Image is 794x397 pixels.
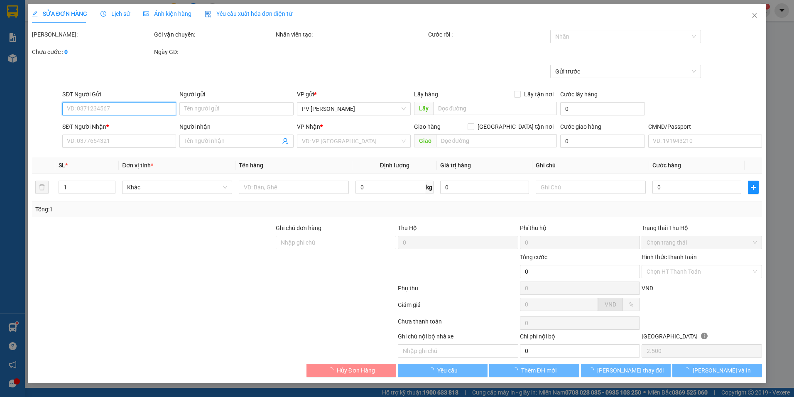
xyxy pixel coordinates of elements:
div: Tổng: 1 [35,205,306,214]
div: Phí thu hộ [520,223,640,236]
span: VND [605,301,616,308]
strong: BIÊN NHẬN GỬI HÀNG HOÁ [29,50,96,56]
span: Tên hàng [239,162,263,169]
input: Cước lấy hàng [560,102,645,115]
button: [PERSON_NAME] và In [672,364,762,377]
span: Chọn trạng thái [647,236,757,249]
div: SĐT Người Gửi [62,90,176,99]
img: logo [8,19,19,39]
div: Chi phí nội bộ [520,332,640,344]
button: [PERSON_NAME] thay đổi [581,364,671,377]
div: Phụ thu [397,284,519,298]
span: Lấy hàng [414,91,438,98]
button: plus [748,181,759,194]
span: VND [642,285,653,292]
span: [PERSON_NAME] và In [693,366,751,375]
th: Ghi chú [532,157,649,174]
img: icon [205,11,211,17]
div: Người gửi [179,90,293,99]
input: Dọc đường [433,102,557,115]
span: VP Nhận [297,123,320,130]
input: Nhập ghi chú [398,344,518,358]
span: Gửi trước [555,65,696,78]
div: Người nhận [179,122,293,131]
div: Giảm giá [397,300,519,315]
div: Chưa thanh toán [397,317,519,331]
span: SỬA ĐƠN HÀNG [32,10,87,17]
label: Cước lấy hàng [560,91,598,98]
div: Ghi chú nội bộ nhà xe [398,332,518,344]
div: Gói vận chuyển: [154,30,274,39]
button: delete [35,181,49,194]
span: Cước hàng [652,162,681,169]
span: close [751,12,758,19]
div: CMND/Passport [648,122,762,131]
span: Yêu cầu xuất hóa đơn điện tử [205,10,292,17]
span: Thêm ĐH mới [521,366,556,375]
span: loading [428,367,437,373]
span: loading [512,367,521,373]
b: 0 [64,49,68,55]
button: Thêm ĐH mới [489,364,579,377]
span: ND09250288 [83,31,117,37]
div: [PERSON_NAME]: [32,30,152,39]
span: PV [PERSON_NAME] [28,58,60,67]
span: Lấy tận nơi [521,90,557,99]
span: loading [684,367,693,373]
label: Cước giao hàng [560,123,601,130]
input: Cước giao hàng [560,135,645,148]
span: Ảnh kiện hàng [143,10,191,17]
div: [GEOGRAPHIC_DATA] [642,332,762,344]
input: VD: Bàn, Ghế [239,181,349,194]
span: 06:14:32 [DATE] [79,37,117,44]
span: Hủy Đơn Hàng [337,366,375,375]
span: Tổng cước [520,254,547,260]
span: Định lượng [380,162,409,169]
div: Trạng thái Thu Hộ [642,223,762,233]
strong: CÔNG TY TNHH [GEOGRAPHIC_DATA] 214 QL13 - P.26 - Q.BÌNH THẠNH - TP HCM 1900888606 [22,13,67,44]
span: Giao hàng [414,123,441,130]
div: VP gửi [297,90,411,99]
span: kg [425,181,434,194]
div: Nhân viên tạo: [276,30,426,39]
span: [PERSON_NAME] thay đổi [597,366,664,375]
span: loading [328,367,337,373]
span: Khác [127,181,227,194]
span: Giá trị hàng [440,162,471,169]
span: user-add [282,138,289,145]
span: Giao [414,134,436,147]
button: Hủy Đơn Hàng [306,364,396,377]
span: Đơn vị tính [122,162,153,169]
span: loading [588,367,597,373]
span: edit [32,11,38,17]
span: info-circle [701,333,708,339]
span: % [629,301,633,308]
div: Cước rồi : [428,30,549,39]
span: plus [748,184,758,191]
span: Lấy [414,102,433,115]
label: Ghi chú đơn hàng [276,225,321,231]
span: SL [59,162,65,169]
span: clock-circle [100,11,106,17]
span: picture [143,11,149,17]
span: PV Nam Đong [302,103,406,115]
span: Nơi gửi: [8,58,17,70]
div: Chưa cước : [32,47,152,56]
label: Hình thức thanh toán [642,254,697,260]
input: Ghi Chú [536,181,646,194]
span: [GEOGRAPHIC_DATA] tận nơi [474,122,557,131]
button: Yêu cầu [398,364,488,377]
div: Ngày GD: [154,47,274,56]
input: Dọc đường [436,134,557,147]
span: Lịch sử [100,10,130,17]
button: Close [743,4,766,27]
span: Nơi nhận: [64,58,77,70]
div: SĐT Người Nhận [62,122,176,131]
input: Ghi chú đơn hàng [276,236,396,249]
span: Thu Hộ [398,225,417,231]
span: Yêu cầu [437,366,458,375]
